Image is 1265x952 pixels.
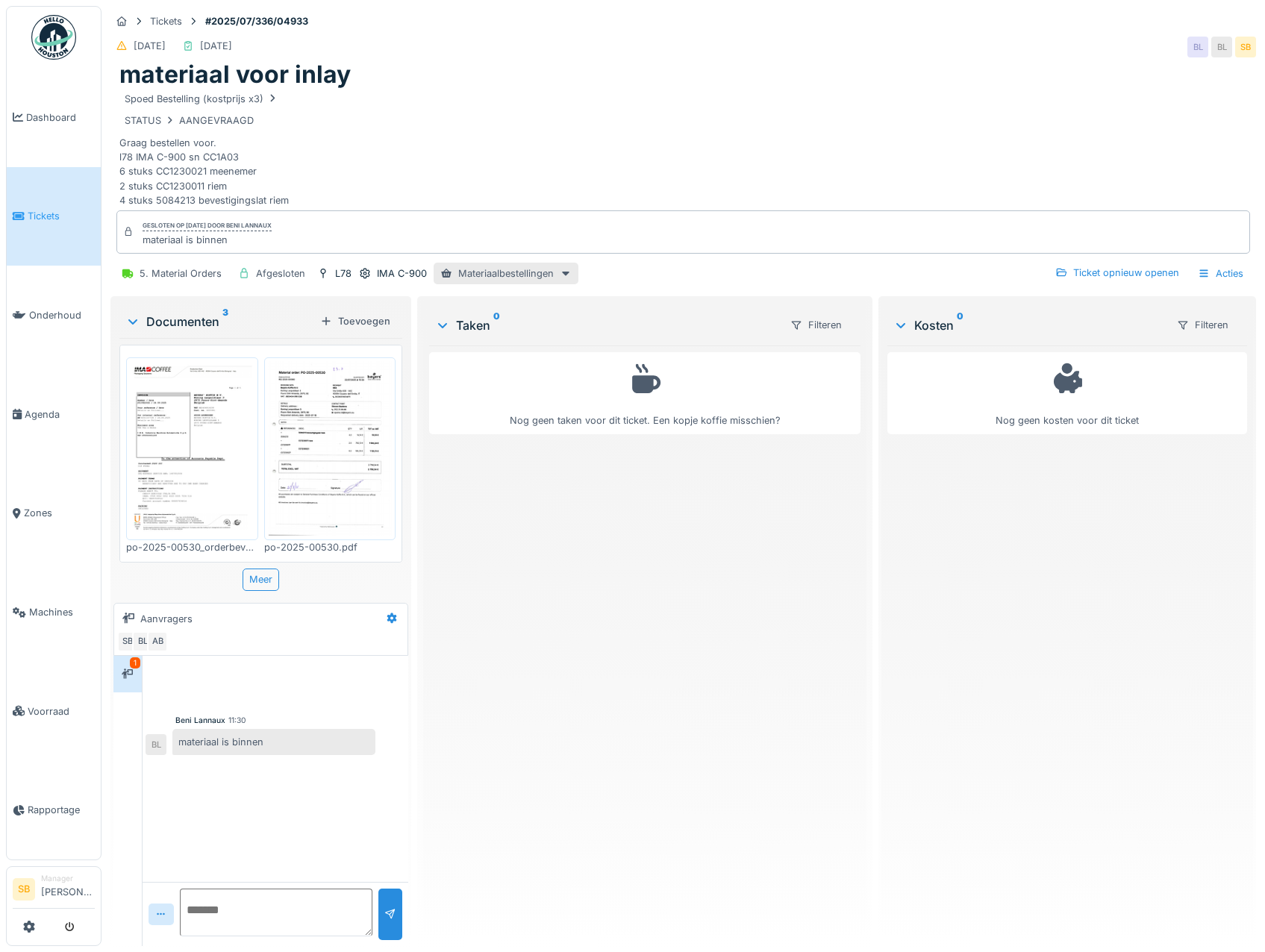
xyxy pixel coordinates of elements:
div: Afgesloten [256,266,305,281]
a: Rapportage [7,761,101,860]
div: Graag bestellen voor. l78 IMA C-900 sn CC1A03 6 stuks CC1230021 meenemer 2 stuks CC1230011 riem 4... [119,90,1247,207]
div: Tickets [150,14,182,28]
img: fmi9g0azi82ct3z88sj900lvk28g [130,361,254,536]
a: Voorraad [7,662,101,761]
a: Dashboard [7,68,101,167]
div: BL [1211,37,1232,57]
div: BL [146,734,166,755]
a: Tickets [7,167,101,266]
div: Ticket opnieuw openen [1049,263,1185,283]
div: SB [117,631,138,652]
div: Filteren [784,314,849,336]
div: Taken [435,316,777,334]
span: Rapportage [28,803,95,817]
div: 5. Material Orders [140,266,222,281]
div: BL [1187,37,1208,57]
div: AB [147,631,168,652]
div: po-2025-00530_orderbevestiging_20250924_2510922432_beyers.pdf [126,540,258,554]
a: Zones [7,464,101,563]
div: 11:30 [228,715,246,726]
span: Zones [24,506,95,520]
sup: 3 [222,313,228,331]
a: Agenda [7,365,101,464]
img: 5gquxx0h39u7mxooij12k4yxesy5 [268,361,393,537]
div: Filteren [1170,314,1235,336]
div: SB [1235,37,1256,57]
div: materiaal is binnen [143,233,272,247]
strong: #2025/07/336/04933 [199,14,314,28]
div: 1 [130,657,140,668]
li: [PERSON_NAME] [41,873,95,905]
div: po-2025-00530.pdf [264,540,396,554]
div: L78 [335,266,352,281]
div: Meer [243,569,279,590]
span: Onderhoud [29,308,95,322]
img: Badge_color-CXgf-gQk.svg [31,15,76,60]
div: IMA C-900 [377,266,427,281]
sup: 0 [493,316,500,334]
div: Nog geen taken voor dit ticket. Een kopje koffie misschien? [439,359,850,428]
div: Acties [1191,263,1250,284]
div: Kosten [893,316,1164,334]
li: SB [13,878,35,901]
div: BL [132,631,153,652]
div: Manager [41,873,95,884]
span: Tickets [28,209,95,223]
h1: materiaal voor inlay [119,60,351,89]
sup: 0 [957,316,963,334]
div: materiaal is binnen [172,729,375,755]
div: Toevoegen [314,311,396,331]
div: Aanvragers [140,612,193,626]
div: Gesloten op [DATE] door Beni Lannaux [143,221,272,231]
div: Documenten [125,313,314,331]
div: [DATE] [134,39,166,53]
a: Machines [7,563,101,662]
div: STATUS AANGEVRAAGD [125,113,254,128]
span: Agenda [25,407,95,422]
a: Onderhoud [7,266,101,365]
div: Spoed Bestelling (kostprijs x3) [125,92,278,106]
div: Beni Lannaux [175,715,225,726]
span: Machines [29,605,95,619]
div: Materiaalbestellingen [434,263,578,284]
span: Dashboard [26,110,95,125]
div: Nog geen kosten voor dit ticket [897,359,1237,428]
a: SB Manager[PERSON_NAME] [13,873,95,909]
span: Voorraad [28,704,95,718]
div: [DATE] [200,39,232,53]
